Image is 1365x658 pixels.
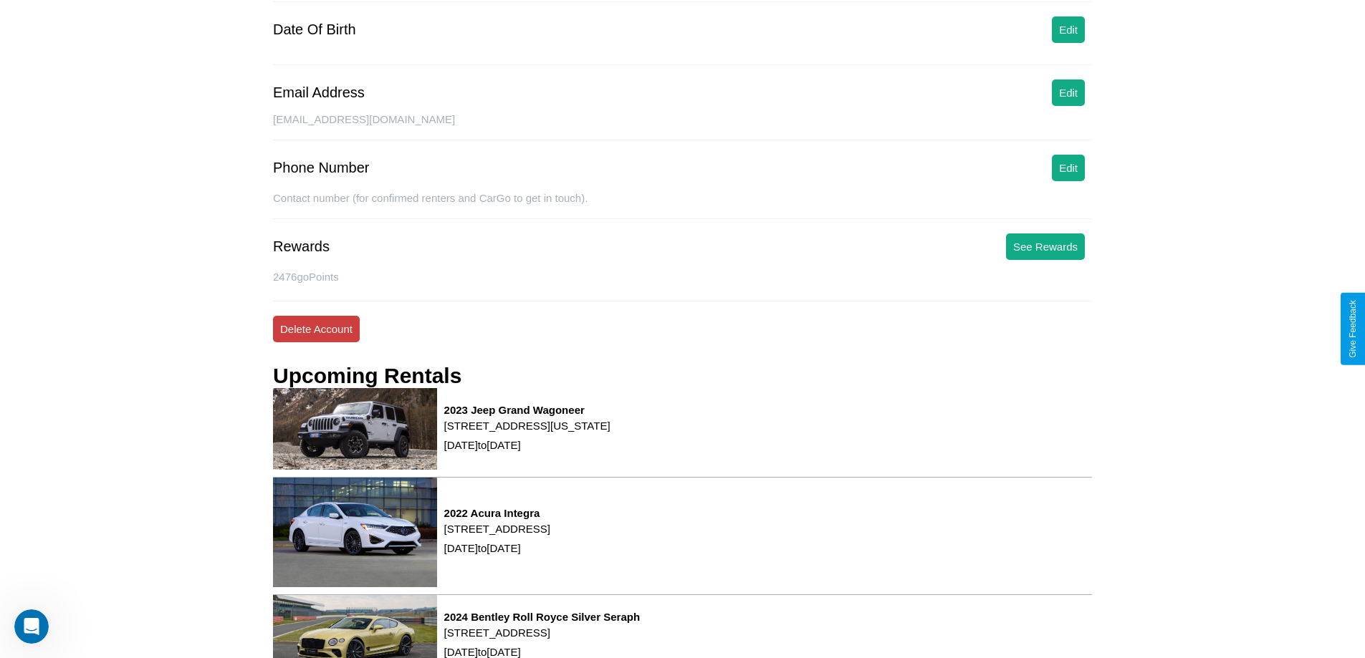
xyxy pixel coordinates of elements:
[444,435,610,455] p: [DATE] to [DATE]
[273,84,365,101] div: Email Address
[1052,16,1085,43] button: Edit
[273,113,1092,140] div: [EMAIL_ADDRESS][DOMAIN_NAME]
[273,21,356,38] div: Date Of Birth
[444,416,610,435] p: [STREET_ADDRESS][US_STATE]
[273,267,1092,286] p: 2476 goPoints
[1052,79,1085,106] button: Edit
[1348,300,1358,358] div: Give Feedback
[1006,233,1085,260] button: See Rewards
[273,478,437,587] img: rental
[273,192,1092,219] div: Contact number (for confirmed renters and CarGo to get in touch).
[1052,155,1085,181] button: Edit
[273,238,330,255] div: Rewards
[14,609,49,644] iframe: Intercom live chat
[444,611,640,623] h3: 2024 Bentley Roll Royce Silver Seraph
[273,364,461,388] h3: Upcoming Rentals
[273,388,437,470] img: rental
[444,519,550,538] p: [STREET_ADDRESS]
[273,160,370,176] div: Phone Number
[273,316,360,342] button: Delete Account
[444,538,550,558] p: [DATE] to [DATE]
[444,404,610,416] h3: 2023 Jeep Grand Wagoneer
[444,623,640,642] p: [STREET_ADDRESS]
[444,507,550,519] h3: 2022 Acura Integra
